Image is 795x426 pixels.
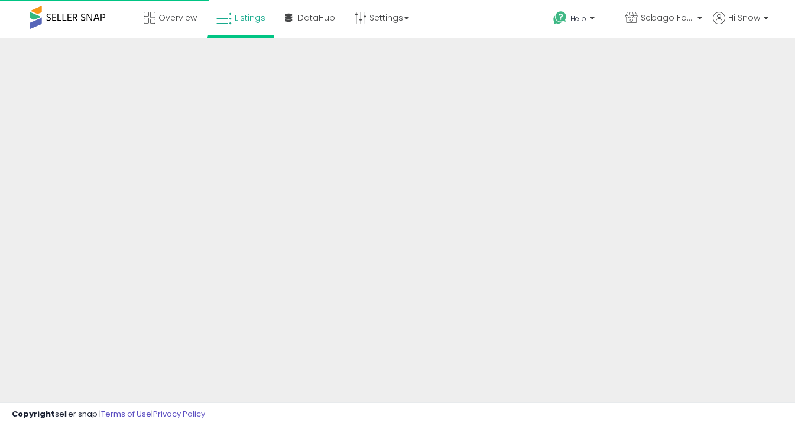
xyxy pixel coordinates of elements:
a: Terms of Use [101,408,151,420]
a: Privacy Policy [153,408,205,420]
span: Sebago Foods [641,12,694,24]
strong: Copyright [12,408,55,420]
span: Help [570,14,586,24]
span: Hi Snow [728,12,760,24]
a: Help [544,2,615,38]
div: seller snap | | [12,409,205,420]
span: Overview [158,12,197,24]
span: Listings [235,12,265,24]
span: DataHub [298,12,335,24]
a: Hi Snow [713,12,768,38]
i: Get Help [553,11,567,25]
